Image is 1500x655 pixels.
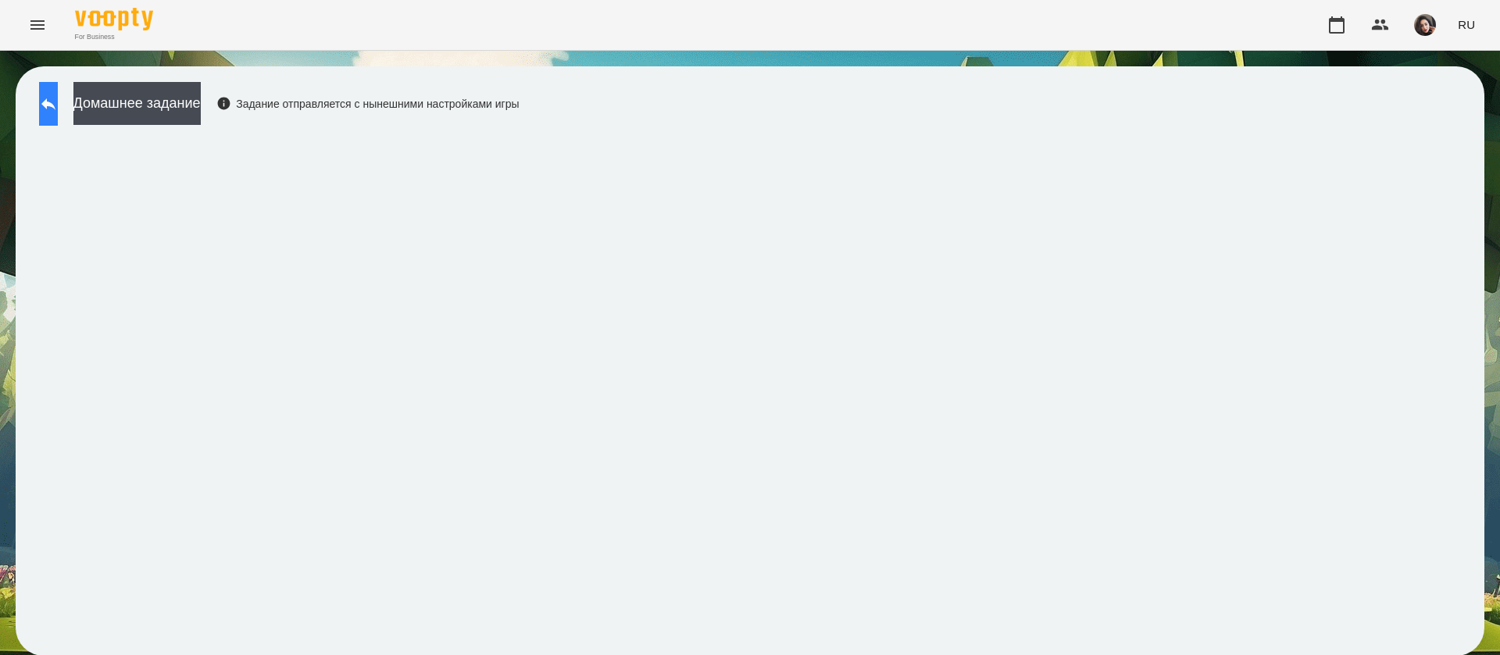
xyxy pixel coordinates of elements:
button: Menu [19,6,56,44]
span: For Business [75,32,153,42]
img: 415cf204168fa55e927162f296ff3726.jpg [1414,14,1436,36]
button: Домашнее задание [73,82,201,125]
img: Voopty Logo [75,8,153,30]
span: RU [1458,16,1475,33]
div: Задание отправляется с нынешними настройками игры [216,96,520,112]
button: RU [1452,10,1481,39]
